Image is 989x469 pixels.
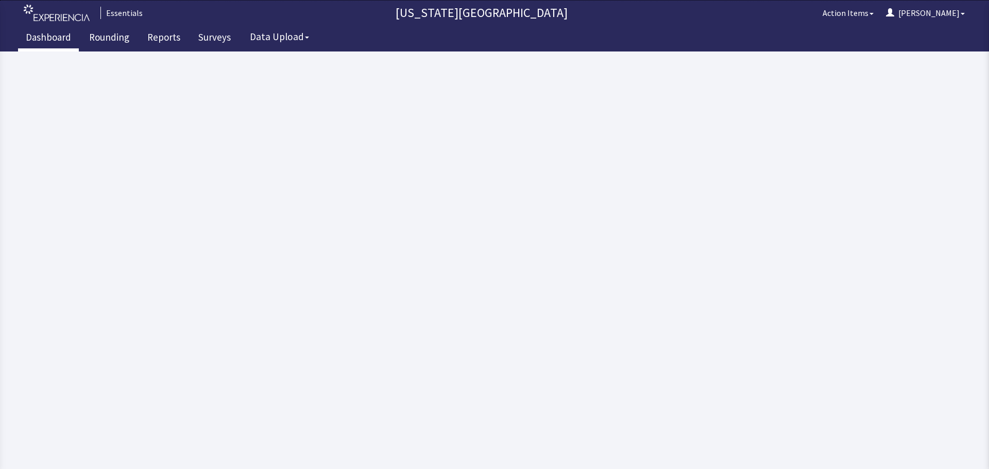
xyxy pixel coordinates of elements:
[81,26,137,51] a: Rounding
[24,5,90,22] img: experiencia_logo.png
[18,26,79,51] a: Dashboard
[880,3,971,23] button: [PERSON_NAME]
[100,7,143,19] div: Essentials
[244,27,315,46] button: Data Upload
[816,3,880,23] button: Action Items
[140,26,188,51] a: Reports
[191,26,238,51] a: Surveys
[147,5,816,21] p: [US_STATE][GEOGRAPHIC_DATA]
